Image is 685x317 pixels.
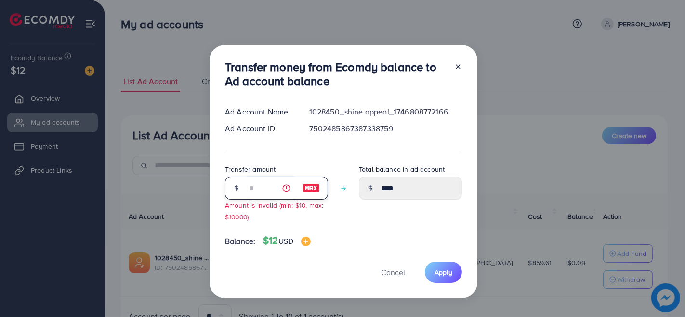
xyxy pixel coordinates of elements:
button: Apply [425,262,462,282]
div: Ad Account ID [217,123,302,134]
h4: $12 [263,235,311,247]
label: Transfer amount [225,165,276,174]
h3: Transfer money from Ecomdy balance to Ad account balance [225,60,447,88]
label: Total balance in ad account [359,165,445,174]
span: Balance: [225,236,255,247]
div: Ad Account Name [217,106,302,117]
div: 7502485867387338759 [302,123,470,134]
img: image [301,237,311,246]
div: 1028450_shine appeal_1746808772166 [302,106,470,117]
span: Apply [435,267,452,277]
button: Cancel [369,262,417,282]
small: Amount is invalid (min: $10, max: $10000) [225,201,323,221]
span: USD [278,236,293,246]
span: Cancel [381,267,405,278]
img: image [303,182,320,194]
